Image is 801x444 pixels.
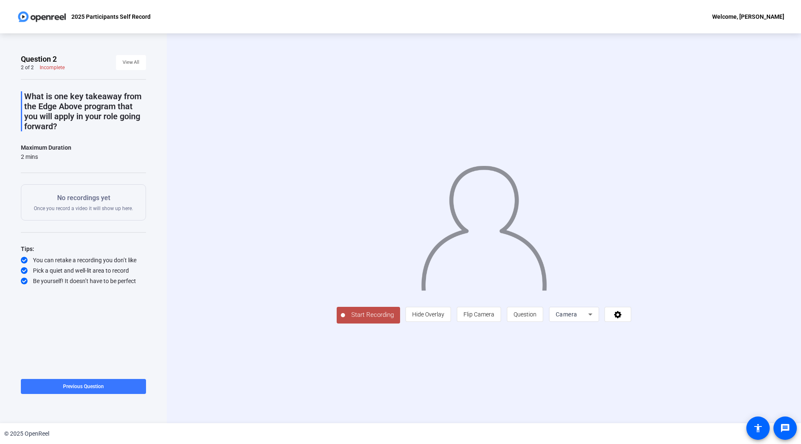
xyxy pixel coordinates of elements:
[21,64,34,71] div: 2 of 2
[123,56,139,69] span: View All
[21,379,146,394] button: Previous Question
[21,277,146,285] div: Be yourself! It doesn’t have to be perfect
[17,8,67,25] img: OpenReel logo
[40,64,65,71] div: Incomplete
[71,12,151,22] p: 2025 Participants Self Record
[21,143,71,153] div: Maximum Duration
[712,12,784,22] div: Welcome, [PERSON_NAME]
[420,158,548,291] img: overlay
[21,153,71,161] div: 2 mins
[63,384,104,389] span: Previous Question
[4,429,49,438] div: © 2025 OpenReel
[457,307,501,322] button: Flip Camera
[556,311,577,318] span: Camera
[21,256,146,264] div: You can retake a recording you don’t like
[463,311,494,318] span: Flip Camera
[406,307,451,322] button: Hide Overlay
[780,423,790,433] mat-icon: message
[507,307,543,322] button: Question
[21,54,57,64] span: Question 2
[116,55,146,70] button: View All
[21,266,146,275] div: Pick a quiet and well-lit area to record
[24,91,146,131] p: What is one key takeaway from the Edge Above program that you will apply in your role going forward?
[21,244,146,254] div: Tips:
[34,193,133,212] div: Once you record a video it will show up here.
[514,311,537,318] span: Question
[753,423,763,433] mat-icon: accessibility
[34,193,133,203] p: No recordings yet
[337,307,400,324] button: Start Recording
[412,311,444,318] span: Hide Overlay
[345,310,400,320] span: Start Recording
